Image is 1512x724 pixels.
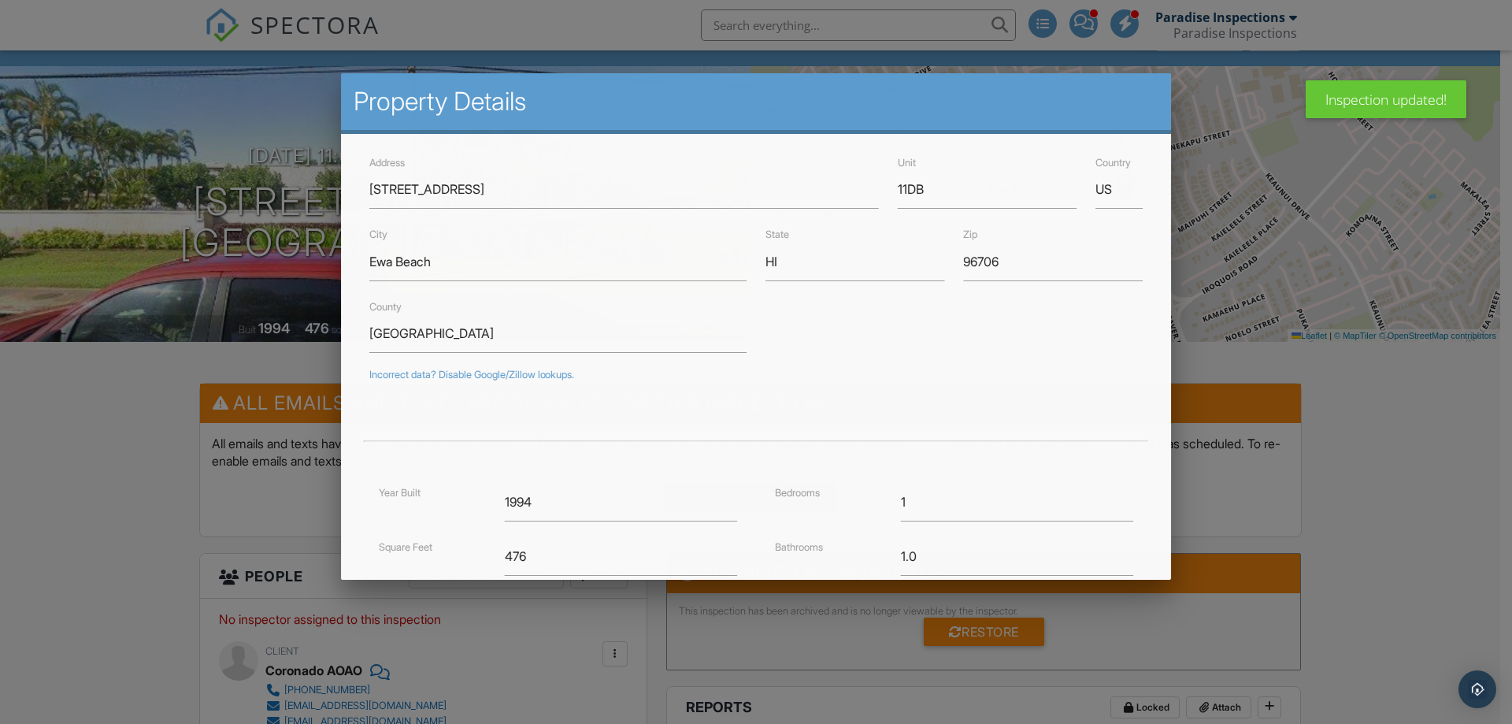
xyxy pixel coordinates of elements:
[369,157,405,169] label: Address
[354,86,1158,117] h2: Property Details
[775,486,820,498] label: Bedrooms
[379,486,421,498] label: Year Built
[898,157,916,169] label: Unit
[775,540,823,552] label: Bathrooms
[369,369,1143,381] div: Incorrect data? Disable Google/Zillow lookups.
[369,300,402,312] label: County
[379,540,432,552] label: Square Feet
[963,228,977,240] label: Zip
[1458,670,1496,708] div: Open Intercom Messenger
[1306,80,1466,118] div: Inspection updated!
[765,228,789,240] label: State
[1095,157,1131,169] label: Country
[369,228,387,240] label: City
